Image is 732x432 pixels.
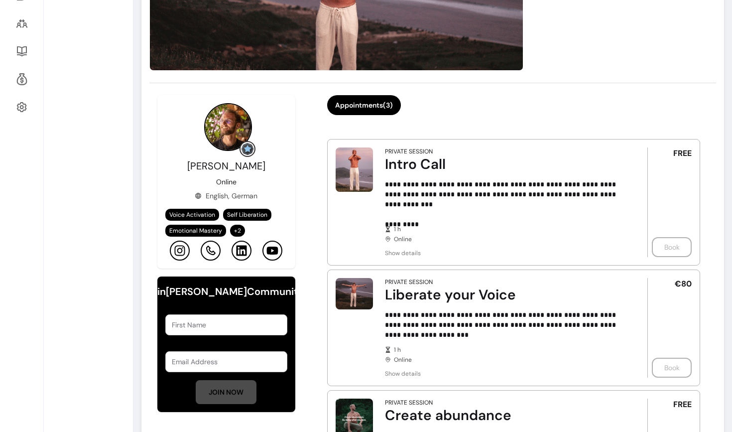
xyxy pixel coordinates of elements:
[673,147,692,159] span: FREE
[385,286,620,304] div: Liberate your Voice
[336,147,373,192] img: Intro Call
[673,399,692,411] span: FREE
[327,95,401,115] button: Appointments(3)
[172,320,281,330] input: First Name
[675,278,692,290] span: €80
[12,95,31,119] a: Settings
[385,278,433,286] div: Private Session
[336,278,373,309] img: Liberate your Voice
[385,407,620,425] div: Create abundance
[216,177,237,187] p: Online
[385,147,433,155] div: Private Session
[227,211,267,219] span: Self Liberation
[242,143,253,155] img: Grow
[385,346,620,364] div: Online
[195,191,257,201] div: English, German
[187,159,265,172] span: [PERSON_NAME]
[385,399,433,407] div: Private Session
[385,225,620,243] div: Online
[169,227,222,235] span: Emotional Mastery
[394,225,620,233] span: 1 h
[232,227,243,235] span: + 2
[12,11,31,35] a: Clients
[12,39,31,63] a: Resources
[204,103,252,151] img: Provider image
[385,155,620,173] div: Intro Call
[12,67,31,91] a: Refer & Earn
[146,285,307,298] h6: Join [PERSON_NAME] Community!
[172,357,281,367] input: Email Address
[394,346,620,354] span: 1 h
[385,370,620,378] span: Show details
[169,211,215,219] span: Voice Activation
[385,249,620,257] span: Show details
